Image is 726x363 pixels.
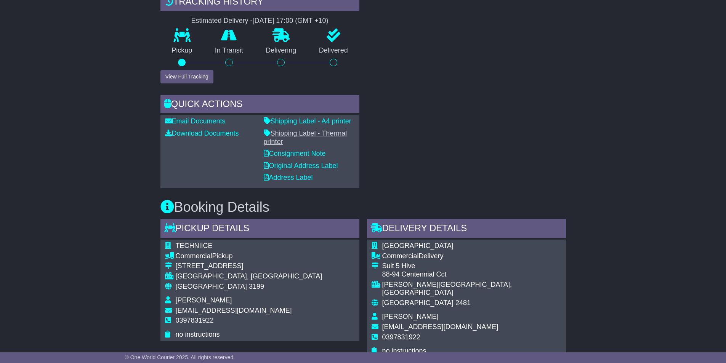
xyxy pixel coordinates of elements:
span: [EMAIL_ADDRESS][DOMAIN_NAME] [176,307,292,314]
a: Download Documents [165,130,239,137]
span: [EMAIL_ADDRESS][DOMAIN_NAME] [382,323,498,331]
a: Original Address Label [264,162,338,170]
span: no instructions [382,347,426,355]
div: Pickup [176,252,322,261]
span: © One World Courier 2025. All rights reserved. [125,354,235,360]
button: View Full Tracking [160,70,213,83]
div: [STREET_ADDRESS] [176,262,322,270]
a: Address Label [264,174,313,181]
p: Delivered [308,46,359,55]
span: 2481 [455,299,471,307]
span: [PERSON_NAME] [382,313,439,320]
span: 0397831922 [176,317,214,324]
div: [GEOGRAPHIC_DATA], [GEOGRAPHIC_DATA] [176,272,322,281]
div: Quick Actions [160,95,359,115]
a: Email Documents [165,117,226,125]
span: [GEOGRAPHIC_DATA] [382,299,454,307]
span: [GEOGRAPHIC_DATA] [382,242,454,249]
a: Shipping Label - Thermal printer [264,130,347,146]
span: 0397831922 [382,333,420,341]
a: Shipping Label - A4 printer [264,117,351,125]
div: [PERSON_NAME][GEOGRAPHIC_DATA], [GEOGRAPHIC_DATA] [382,281,561,297]
div: Estimated Delivery - [160,17,359,25]
p: Delivering [255,46,308,55]
div: Delivery Details [367,219,566,240]
p: In Transit [204,46,255,55]
p: Pickup [160,46,204,55]
div: Pickup Details [160,219,359,240]
div: 88-94 Centennial Cct [382,270,561,279]
span: [GEOGRAPHIC_DATA] [176,283,247,290]
span: 3199 [249,283,264,290]
span: [PERSON_NAME] [176,296,232,304]
span: TECHNIICE [176,242,213,249]
div: [DATE] 17:00 (GMT +10) [253,17,329,25]
div: Suit 5 Hive [382,262,561,270]
span: Commercial [176,252,212,260]
div: Delivery [382,252,561,261]
span: no instructions [176,331,220,338]
h3: Booking Details [160,200,566,215]
span: Commercial [382,252,419,260]
a: Consignment Note [264,150,326,157]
